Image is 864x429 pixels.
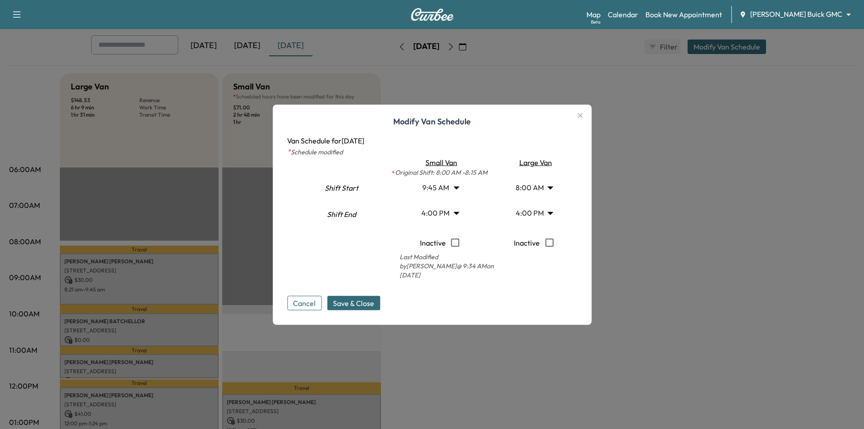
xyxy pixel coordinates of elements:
p: Van Schedule for [DATE] [287,135,577,146]
span: [PERSON_NAME] Buick GMC [750,9,842,20]
p: Last Modified by [PERSON_NAME] @ 9:34 AM on [DATE] [381,252,498,279]
p: Schedule modified [287,146,577,157]
span: Save & Close [333,297,374,308]
a: Calendar [608,9,638,20]
div: Large Van [501,157,566,168]
a: MapBeta [586,9,600,20]
a: Book New Appointment [645,9,722,20]
div: 4:00 PM [412,200,467,226]
p: Inactive [420,233,446,252]
p: Inactive [514,233,540,252]
button: Cancel [287,296,322,310]
div: Beta [591,19,600,25]
div: 8:00 AM [507,175,561,200]
div: 4:00 PM [507,200,561,226]
img: Curbee Logo [410,8,454,21]
div: Shift End [309,205,374,232]
button: Save & Close [327,296,380,310]
h1: Modify Van Schedule [287,115,577,135]
div: Shift Start [309,176,374,203]
div: Small Van [381,157,498,168]
div: 9:45 AM [412,175,467,200]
